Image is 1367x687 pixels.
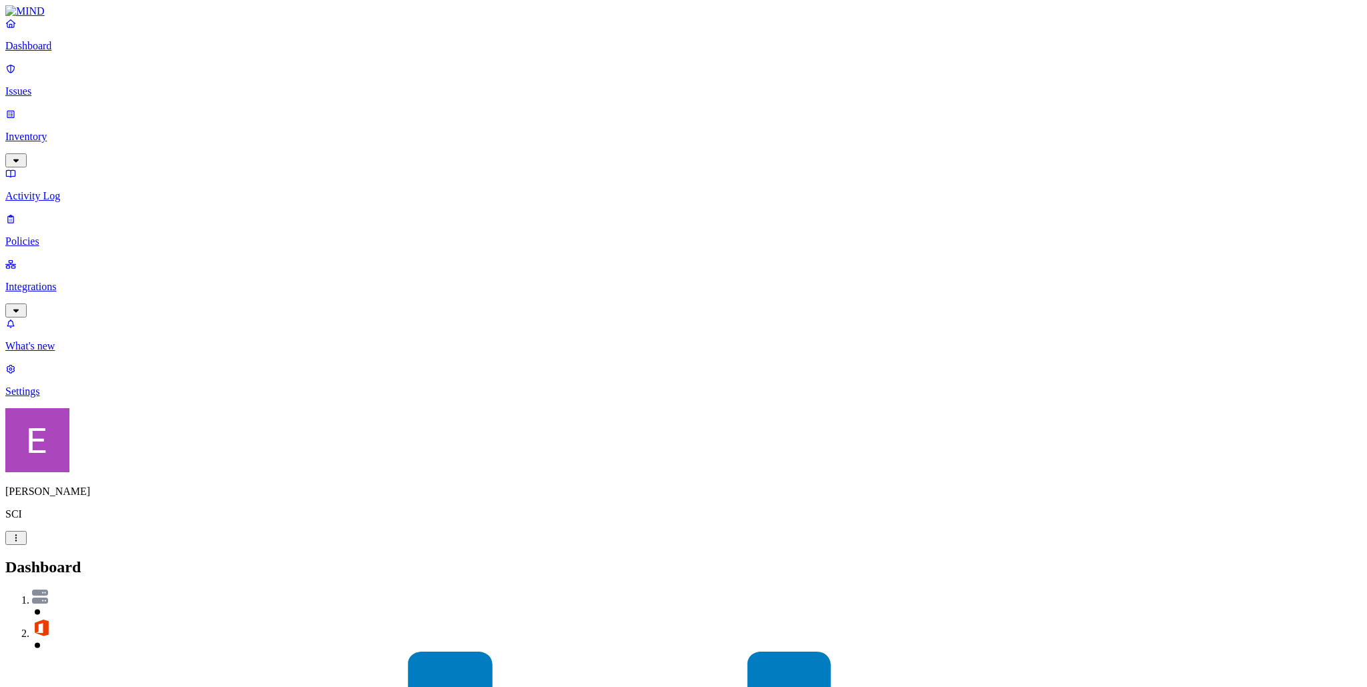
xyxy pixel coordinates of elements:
a: Inventory [5,108,1362,165]
p: What's new [5,340,1362,352]
h2: Dashboard [5,558,1362,576]
p: Policies [5,235,1362,247]
a: Policies [5,213,1362,247]
a: What's new [5,317,1362,352]
p: Activity Log [5,190,1362,202]
img: Eran Barak [5,408,69,472]
p: Settings [5,386,1362,398]
a: Activity Log [5,167,1362,202]
p: Issues [5,85,1362,97]
a: Dashboard [5,17,1362,52]
img: svg%3e [32,590,48,604]
p: [PERSON_NAME] [5,486,1362,498]
p: Dashboard [5,40,1362,52]
p: Inventory [5,131,1362,143]
a: MIND [5,5,1362,17]
p: SCI [5,508,1362,520]
img: MIND [5,5,45,17]
a: Settings [5,363,1362,398]
p: Integrations [5,281,1362,293]
a: Integrations [5,258,1362,315]
a: Issues [5,63,1362,97]
img: svg%3e [32,618,51,637]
